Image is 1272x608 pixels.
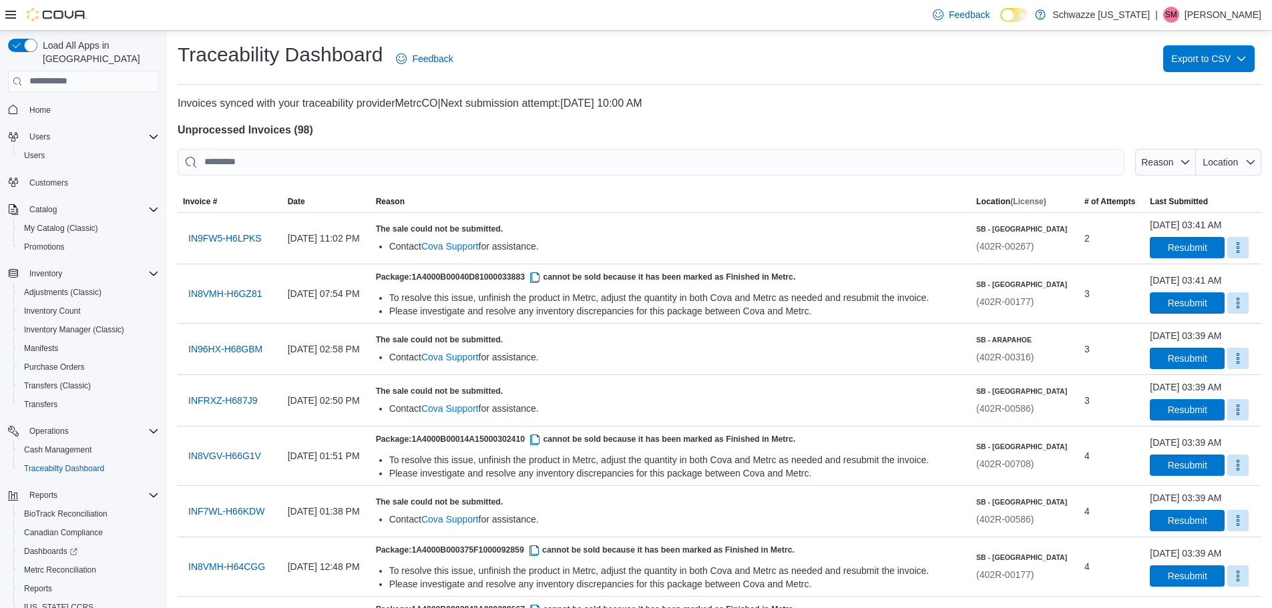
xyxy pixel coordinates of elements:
[24,343,58,354] span: Manifests
[13,358,164,376] button: Purchase Orders
[1168,352,1207,365] span: Resubmit
[1227,237,1249,258] button: More
[1010,197,1046,206] span: (License)
[282,225,371,252] div: [DATE] 11:02 PM
[19,543,159,559] span: Dashboards
[389,564,966,577] div: To resolve this issue, unfinish the product in Metrc, adjust the quantity in both Cova and Metrc ...
[13,542,164,561] a: Dashboards
[1084,286,1090,302] span: 3
[282,191,371,212] button: Date
[29,426,69,436] span: Operations
[19,378,96,394] a: Transfers (Classic)
[1000,22,1001,23] span: Dark Mode
[389,240,966,253] div: Contact for assistance.
[24,527,103,538] span: Canadian Compliance
[389,291,966,304] div: To resolve this issue, unfinish the product in Metrc, adjust the quantity in both Cova and Metrc ...
[1141,157,1173,168] span: Reason
[19,461,110,477] a: Traceabilty Dashboard
[24,129,55,145] button: Users
[1150,380,1221,394] div: [DATE] 03:39 AM
[1150,547,1221,560] div: [DATE] 03:39 AM
[19,396,159,412] span: Transfers
[24,509,108,519] span: BioTrack Reconciliation
[13,238,164,256] button: Promotions
[19,562,101,578] a: Metrc Reconciliation
[178,95,1261,111] p: Invoices synced with your traceability provider MetrcCO | [DATE] 10:00 AM
[24,174,159,191] span: Customers
[24,380,91,391] span: Transfers (Classic)
[1227,510,1249,531] button: More
[441,97,561,109] span: Next submission attempt:
[376,432,966,448] h5: Package: cannot be sold because it has been marked as Finished in Metrc.
[376,196,405,207] span: Reason
[19,581,159,597] span: Reports
[1168,569,1207,583] span: Resubmit
[29,490,57,501] span: Reports
[13,339,164,358] button: Manifests
[178,191,282,212] button: Invoice #
[1150,565,1225,587] button: Resubmit
[19,147,159,164] span: Users
[411,434,543,444] span: 1A4000B00014A15000302410
[24,175,73,191] a: Customers
[412,52,453,65] span: Feedback
[13,302,164,320] button: Inventory Count
[19,220,103,236] a: My Catalog (Classic)
[976,279,1067,290] h6: SB - [GEOGRAPHIC_DATA]
[3,100,164,119] button: Home
[1150,292,1225,314] button: Resubmit
[421,514,479,525] a: Cova Support
[288,196,305,207] span: Date
[19,303,86,319] a: Inventory Count
[13,146,164,165] button: Users
[19,581,57,597] a: Reports
[29,105,51,115] span: Home
[19,322,130,338] a: Inventory Manager (Classic)
[1150,329,1221,342] div: [DATE] 03:39 AM
[282,442,371,469] div: [DATE] 01:51 PM
[1150,491,1221,505] div: [DATE] 03:39 AM
[24,223,98,234] span: My Catalog (Classic)
[976,403,1034,414] span: (402R-00586)
[1150,348,1225,369] button: Resubmit
[24,101,159,118] span: Home
[19,562,159,578] span: Metrc Reconciliation
[19,506,159,522] span: BioTrack Reconciliation
[24,266,159,282] span: Inventory
[19,220,159,236] span: My Catalog (Classic)
[178,41,383,68] h1: Traceability Dashboard
[976,552,1067,563] h6: SB - [GEOGRAPHIC_DATA]
[13,579,164,598] button: Reports
[183,498,270,525] button: INF7WL-H66KDW
[13,376,164,395] button: Transfers (Classic)
[24,444,91,455] span: Cash Management
[24,463,104,474] span: Traceabilty Dashboard
[376,543,966,559] h5: Package: cannot be sold because it has been marked as Finished in Metrc.
[1168,241,1207,254] span: Resubmit
[24,362,85,372] span: Purchase Orders
[1165,7,1177,23] span: SM
[188,394,257,407] span: INFRXZ-H687J9
[1185,7,1261,23] p: [PERSON_NAME]
[1084,230,1090,246] span: 2
[19,147,50,164] a: Users
[389,350,966,364] div: Contact for assistance.
[19,543,83,559] a: Dashboards
[13,459,164,478] button: Traceabilty Dashboard
[282,498,371,525] div: [DATE] 01:38 PM
[976,196,1046,207] span: Location (License)
[24,324,124,335] span: Inventory Manager (Classic)
[1168,514,1207,527] span: Resubmit
[1163,7,1179,23] div: Sarah McDole
[1084,448,1090,464] span: 4
[976,441,1067,452] h6: SB - [GEOGRAPHIC_DATA]
[19,442,159,458] span: Cash Management
[976,334,1034,345] h6: SB - Arapahoe
[3,173,164,192] button: Customers
[376,270,966,286] h5: Package: cannot be sold because it has been marked as Finished in Metrc.
[389,402,966,415] div: Contact for assistance.
[976,224,1067,234] h6: SB - [GEOGRAPHIC_DATA]
[1150,510,1225,531] button: Resubmit
[188,232,262,245] span: IN9FW5-H6LPKS
[178,122,1261,138] h4: Unprocessed Invoices ( 98 )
